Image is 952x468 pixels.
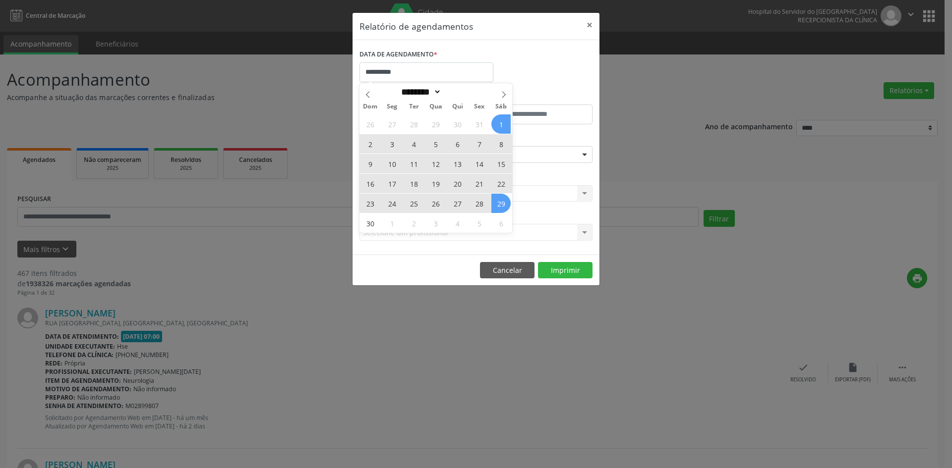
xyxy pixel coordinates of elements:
[470,134,489,154] span: Novembro 7, 2025
[425,104,447,110] span: Qua
[491,154,511,173] span: Novembro 15, 2025
[448,134,467,154] span: Novembro 6, 2025
[360,154,380,173] span: Novembro 9, 2025
[360,213,380,233] span: Novembro 30, 2025
[404,174,423,193] span: Novembro 18, 2025
[381,104,403,110] span: Seg
[490,104,512,110] span: Sáb
[360,194,380,213] span: Novembro 23, 2025
[470,194,489,213] span: Novembro 28, 2025
[426,194,445,213] span: Novembro 26, 2025
[491,134,511,154] span: Novembro 8, 2025
[403,104,425,110] span: Ter
[448,154,467,173] span: Novembro 13, 2025
[398,87,441,97] select: Month
[470,114,489,134] span: Outubro 31, 2025
[426,174,445,193] span: Novembro 19, 2025
[359,104,381,110] span: Dom
[448,194,467,213] span: Novembro 27, 2025
[426,154,445,173] span: Novembro 12, 2025
[538,262,593,279] button: Imprimir
[441,87,474,97] input: Year
[382,154,402,173] span: Novembro 10, 2025
[359,20,473,33] h5: Relatório de agendamentos
[404,213,423,233] span: Dezembro 2, 2025
[359,47,437,62] label: DATA DE AGENDAMENTO
[491,174,511,193] span: Novembro 22, 2025
[470,213,489,233] span: Dezembro 5, 2025
[360,174,380,193] span: Novembro 16, 2025
[470,174,489,193] span: Novembro 21, 2025
[360,134,380,154] span: Novembro 2, 2025
[426,134,445,154] span: Novembro 5, 2025
[469,104,490,110] span: Sex
[580,13,599,37] button: Close
[404,134,423,154] span: Novembro 4, 2025
[382,114,402,134] span: Outubro 27, 2025
[480,262,535,279] button: Cancelar
[404,154,423,173] span: Novembro 11, 2025
[470,154,489,173] span: Novembro 14, 2025
[382,194,402,213] span: Novembro 24, 2025
[404,194,423,213] span: Novembro 25, 2025
[382,174,402,193] span: Novembro 17, 2025
[404,114,423,134] span: Outubro 28, 2025
[447,104,469,110] span: Qui
[491,213,511,233] span: Dezembro 6, 2025
[491,194,511,213] span: Novembro 29, 2025
[426,213,445,233] span: Dezembro 3, 2025
[448,114,467,134] span: Outubro 30, 2025
[448,174,467,193] span: Novembro 20, 2025
[426,114,445,134] span: Outubro 29, 2025
[360,114,380,134] span: Outubro 26, 2025
[448,213,467,233] span: Dezembro 4, 2025
[382,213,402,233] span: Dezembro 1, 2025
[478,89,593,104] label: ATÉ
[382,134,402,154] span: Novembro 3, 2025
[491,114,511,134] span: Novembro 1, 2025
